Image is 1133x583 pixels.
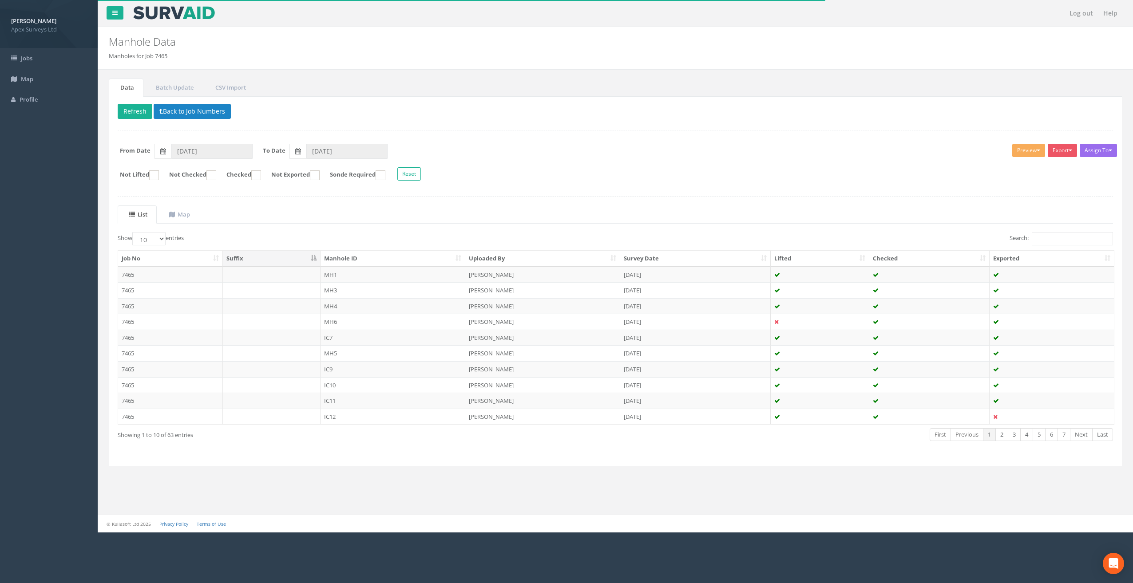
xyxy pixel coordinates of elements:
td: MH5 [321,345,466,361]
td: MH3 [321,282,466,298]
th: Uploaded By: activate to sort column ascending [465,251,620,267]
td: 7465 [118,298,223,314]
label: To Date [263,146,285,155]
td: [PERSON_NAME] [465,409,620,425]
label: Sonde Required [321,170,385,180]
td: 7465 [118,267,223,283]
td: [DATE] [620,330,771,346]
td: [DATE] [620,377,771,393]
a: Data [109,79,143,97]
a: 5 [1033,428,1046,441]
strong: [PERSON_NAME] [11,17,56,25]
label: Show entries [118,232,184,245]
button: Preview [1012,144,1045,157]
td: [PERSON_NAME] [465,314,620,330]
td: [PERSON_NAME] [465,393,620,409]
a: 7 [1058,428,1070,441]
td: 7465 [118,377,223,393]
a: Previous [951,428,983,441]
a: 1 [983,428,996,441]
uib-tab-heading: List [129,210,147,218]
td: 7465 [118,361,223,377]
div: Open Intercom Messenger [1103,553,1124,574]
a: Privacy Policy [159,521,188,527]
th: Job No: activate to sort column ascending [118,251,223,267]
td: [PERSON_NAME] [465,282,620,298]
th: Survey Date: activate to sort column ascending [620,251,771,267]
td: 7465 [118,330,223,346]
button: Export [1048,144,1077,157]
label: Checked [218,170,261,180]
a: Map [158,205,199,224]
td: [PERSON_NAME] [465,345,620,361]
td: [PERSON_NAME] [465,330,620,346]
td: MH4 [321,298,466,314]
a: Last [1092,428,1113,441]
input: From Date [171,144,253,159]
td: [DATE] [620,409,771,425]
td: [PERSON_NAME] [465,267,620,283]
span: Profile [20,95,38,103]
input: Search: [1032,232,1113,245]
td: [DATE] [620,361,771,377]
a: 4 [1020,428,1033,441]
th: Manhole ID: activate to sort column ascending [321,251,466,267]
a: Batch Update [144,79,203,97]
td: MH1 [321,267,466,283]
button: Refresh [118,104,152,119]
a: 3 [1008,428,1021,441]
td: IC9 [321,361,466,377]
td: [PERSON_NAME] [465,377,620,393]
td: [DATE] [620,298,771,314]
button: Assign To [1080,144,1117,157]
td: [PERSON_NAME] [465,361,620,377]
button: Reset [397,167,421,181]
td: IC7 [321,330,466,346]
th: Checked: activate to sort column ascending [869,251,990,267]
a: List [118,205,157,224]
td: [DATE] [620,345,771,361]
li: Manholes for Job 7465 [109,52,167,60]
select: Showentries [132,232,166,245]
td: 7465 [118,314,223,330]
th: Exported: activate to sort column ascending [990,251,1114,267]
td: IC12 [321,409,466,425]
td: [PERSON_NAME] [465,298,620,314]
label: Not Checked [160,170,216,180]
td: [DATE] [620,282,771,298]
td: MH6 [321,314,466,330]
td: 7465 [118,393,223,409]
td: IC11 [321,393,466,409]
div: Showing 1 to 10 of 63 entries [118,427,525,439]
a: Terms of Use [197,521,226,527]
label: Not Lifted [111,170,159,180]
td: 7465 [118,409,223,425]
span: Jobs [21,54,32,62]
a: Next [1070,428,1093,441]
label: Search: [1010,232,1113,245]
td: [DATE] [620,267,771,283]
td: [DATE] [620,393,771,409]
a: 2 [995,428,1008,441]
span: Map [21,75,33,83]
button: Back to Job Numbers [154,104,231,119]
th: Suffix: activate to sort column descending [223,251,321,267]
a: First [930,428,951,441]
td: [DATE] [620,314,771,330]
uib-tab-heading: Map [169,210,190,218]
a: 6 [1045,428,1058,441]
input: To Date [306,144,388,159]
td: 7465 [118,345,223,361]
th: Lifted: activate to sort column ascending [771,251,869,267]
h2: Manhole Data [109,36,951,47]
td: 7465 [118,282,223,298]
span: Apex Surveys Ltd [11,25,87,34]
a: CSV Import [204,79,255,97]
label: Not Exported [262,170,320,180]
td: IC10 [321,377,466,393]
a: [PERSON_NAME] Apex Surveys Ltd [11,15,87,33]
small: © Kullasoft Ltd 2025 [107,521,151,527]
label: From Date [120,146,151,155]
